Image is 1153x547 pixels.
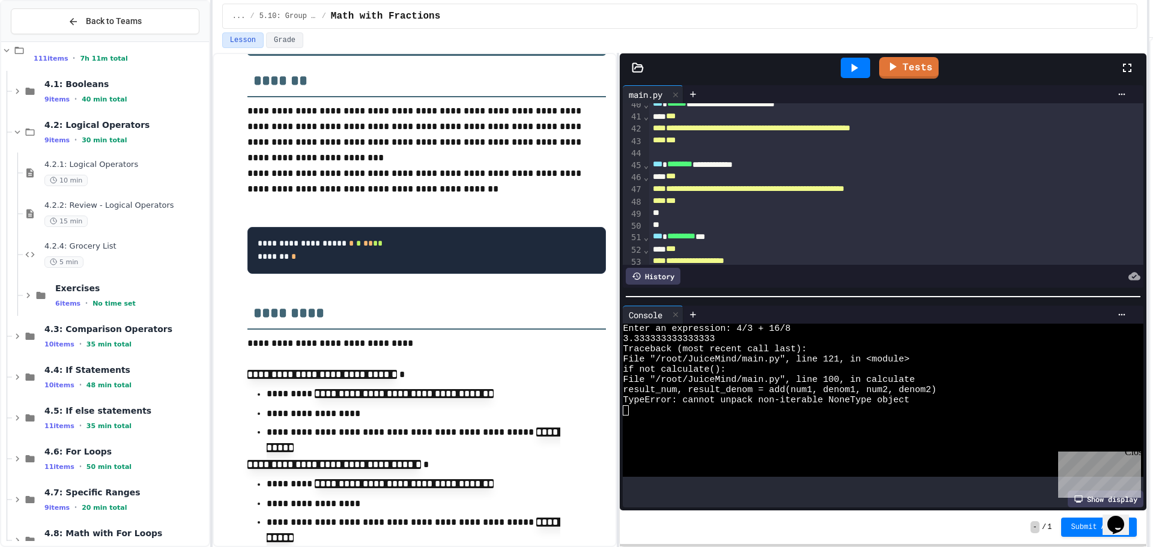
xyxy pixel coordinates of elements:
span: 6 items [55,300,80,307]
span: • [74,135,77,145]
span: 4.8: Math with For Loops [44,528,207,539]
span: ... [232,11,246,21]
div: 43 [623,136,643,148]
div: 46 [623,172,643,184]
span: 4.2.1: Logical Operators [44,160,207,170]
span: 48 min total [86,381,132,389]
span: No time set [92,300,136,307]
span: File "/root/JuiceMind/main.py", line 121, in <module> [623,354,909,364]
span: / [250,11,254,21]
button: Grade [266,32,303,48]
span: 11 items [44,463,74,471]
span: 10 items [44,381,74,389]
div: 50 [623,220,643,232]
span: 4.2.2: Review - Logical Operators [44,201,207,211]
span: Fold line [643,112,649,121]
span: 40 min total [82,95,127,103]
span: • [79,380,82,390]
span: 4.5: If else statements [44,405,207,416]
span: Back to Teams [86,15,142,28]
span: 50 min total [86,463,132,471]
span: • [73,53,75,63]
span: 35 min total [86,340,132,348]
span: • [79,339,82,349]
iframe: chat widget [1053,447,1141,498]
span: 5 min [44,256,83,268]
span: 11 items [44,422,74,430]
span: 9 items [44,95,70,103]
span: result_num, result_denom = add(num1, denom1, num2, denom2) [623,385,936,395]
span: 4.4: If Statements [44,364,207,375]
span: / [1042,522,1046,532]
span: Fold line [643,160,649,170]
div: main.py [623,85,683,103]
div: 44 [623,148,643,160]
span: 9 items [44,136,70,144]
span: 9 items [44,504,70,512]
div: Chat with us now!Close [5,5,83,76]
div: 51 [623,232,643,244]
span: 7h 11m total [80,55,127,62]
span: 15 min [44,216,88,227]
span: Enter an expression: 4/3 + 16/8 [623,324,790,334]
span: • [74,94,77,104]
div: 45 [623,160,643,172]
span: 10 min [44,175,88,186]
span: 3.333333333333333 [623,334,715,344]
span: TypeError: cannot unpack non-iterable NoneType object [623,395,909,405]
button: Back to Teams [11,8,199,34]
span: 5.10: Group Project - Math with Fractions [259,11,317,21]
iframe: chat widget [1103,499,1141,535]
span: 4.2.4: Grocery List [44,241,207,252]
span: Math with Fractions [331,9,440,23]
div: main.py [623,88,668,101]
span: 4.2: Logical Operators [44,119,207,130]
div: 48 [623,196,643,208]
div: Console [623,306,683,324]
span: 35 min total [86,422,132,430]
span: 4.6: For Loops [44,446,207,457]
div: History [626,268,680,285]
span: Submit Answer [1071,522,1127,532]
button: Submit Answer [1061,518,1137,537]
span: / [322,11,326,21]
span: • [79,462,82,471]
span: 10 items [44,340,74,348]
div: 42 [623,123,643,135]
span: File "/root/JuiceMind/main.py", line 100, in calculate [623,375,915,385]
span: 30 min total [82,136,127,144]
a: Tests [879,57,939,79]
span: 20 min total [82,504,127,512]
span: Traceback (most recent call last): [623,344,806,354]
div: 47 [623,184,643,196]
span: - [1030,521,1040,533]
div: 53 [623,256,643,268]
div: 52 [623,244,643,256]
span: Fold line [643,245,649,255]
span: 4.1: Booleans [44,79,207,89]
span: • [74,503,77,512]
span: • [85,298,88,308]
span: 4.3: Comparison Operators [44,324,207,334]
div: Console [623,309,668,321]
span: 4.7: Specific Ranges [44,487,207,498]
span: 1 [1047,522,1052,532]
div: 40 [623,99,643,111]
span: if not calculate(): [623,364,725,375]
div: Show display [1068,491,1143,507]
span: Fold line [643,100,649,109]
span: Fold line [643,172,649,182]
span: Fold line [643,232,649,242]
span: • [79,421,82,431]
span: Exercises [55,283,207,294]
span: 111 items [34,55,68,62]
button: Lesson [222,32,264,48]
div: 49 [623,208,643,220]
div: 41 [623,111,643,123]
